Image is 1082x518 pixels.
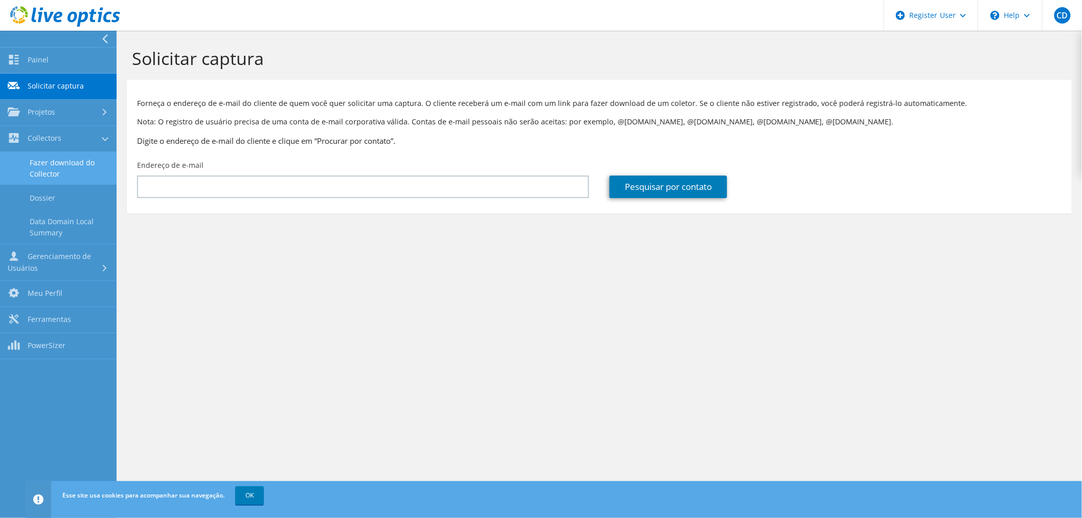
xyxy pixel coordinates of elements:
[137,116,1062,127] p: Nota: O registro de usuário precisa de uma conta de e-mail corporativa válida. Contas de e-mail p...
[62,491,224,500] span: Esse site usa cookies para acompanhar sua navegação.
[132,48,1062,69] h1: Solicitar captura
[137,135,1062,146] h3: Digite o endereço de e-mail do cliente e clique em “Procurar por contato”.
[610,176,727,198] a: Pesquisar por contato
[235,486,264,505] a: OK
[137,160,204,170] label: Endereço de e-mail
[137,98,1062,109] p: Forneça o endereço de e-mail do cliente de quem você quer solicitar uma captura. O cliente recebe...
[1054,7,1071,24] span: CD
[990,11,1000,20] svg: \n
